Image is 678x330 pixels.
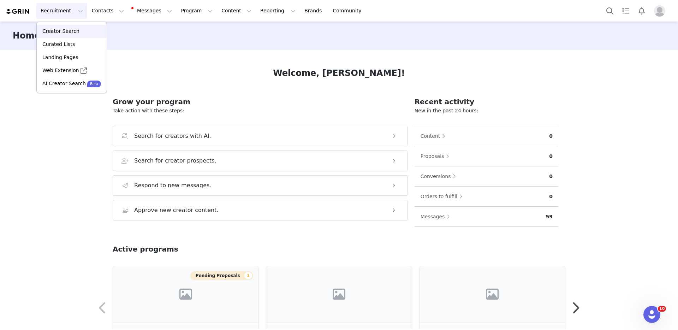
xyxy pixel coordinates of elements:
h3: Respond to new messages. [134,181,212,190]
button: Messages [129,3,176,19]
button: Content [217,3,256,19]
button: Contacts [88,3,128,19]
h3: Search for creators with AI. [134,132,211,140]
button: Conversions [420,171,460,182]
img: grin logo [6,8,30,15]
a: Tasks [618,3,634,19]
p: AI Creator Search [42,80,86,87]
button: Content [420,130,449,142]
a: Brands [300,3,328,19]
button: Respond to new messages. [113,175,408,196]
button: Pending Proposals1 [190,271,253,280]
p: Web Extension [42,67,79,74]
button: Proposals [420,151,453,162]
button: Notifications [634,3,649,19]
p: Landing Pages [42,54,78,61]
p: 0 [549,153,553,160]
button: Orders to fulfill [420,191,466,202]
p: Beta [90,81,98,87]
p: 0 [549,173,553,180]
p: 0 [549,193,553,200]
h3: Search for creator prospects. [134,157,216,165]
button: Search [602,3,618,19]
p: New in the past 24 hours: [415,107,558,114]
button: Search for creator prospects. [113,151,408,171]
button: Program [177,3,217,19]
p: Take action with these steps: [113,107,408,114]
a: Community [329,3,369,19]
button: Messages [420,211,454,222]
h2: Grow your program [113,96,408,107]
h2: Active programs [113,244,178,254]
p: Curated Lists [42,41,75,48]
p: Creator Search [42,28,79,35]
button: Recruitment [36,3,87,19]
h3: Home [13,29,40,42]
button: Approve new creator content. [113,200,408,220]
h1: Welcome, [PERSON_NAME]! [273,67,405,79]
h2: Recent activity [415,96,558,107]
button: Profile [650,5,672,17]
img: placeholder-profile.jpg [654,5,665,17]
h3: Approve new creator content. [134,206,219,214]
iframe: Intercom live chat [643,306,660,323]
button: Search for creators with AI. [113,126,408,146]
button: Reporting [256,3,300,19]
p: 59 [546,213,553,220]
span: 10 [658,306,666,312]
p: 0 [549,132,553,140]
